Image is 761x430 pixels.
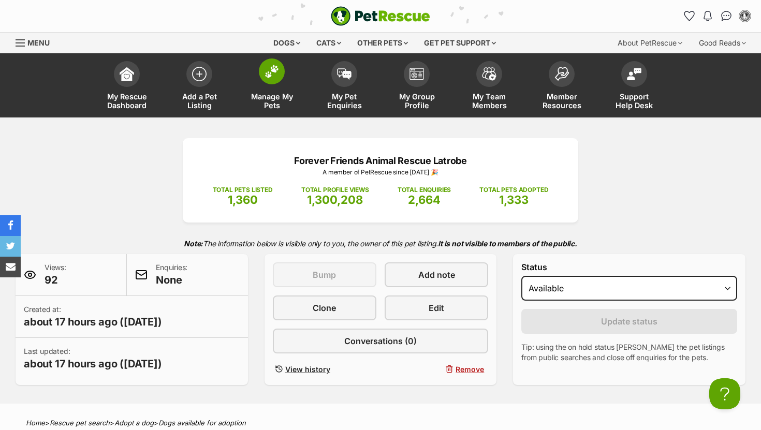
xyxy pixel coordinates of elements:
a: PetRescue [331,6,430,26]
p: Tip: using the on hold status [PERSON_NAME] the pet listings from public searches and close off e... [521,342,737,363]
button: My account [737,8,753,24]
img: add-pet-listing-icon-0afa8454b4691262ce3f59096e99ab1cd57d4a30225e0717b998d2c9b9846f56.svg [192,67,207,81]
strong: Note: [184,239,203,248]
button: Bump [273,262,376,287]
a: Adopt a dog [114,419,154,427]
span: Bump [313,269,336,281]
p: Created at: [24,304,162,329]
a: My Rescue Dashboard [91,56,163,117]
a: Menu [16,33,57,51]
ul: Account quick links [681,8,753,24]
span: about 17 hours ago ([DATE]) [24,357,162,371]
p: TOTAL PETS ADOPTED [479,185,548,195]
p: Enquiries: [156,262,187,287]
strong: It is not visible to members of the public. [438,239,577,248]
a: Support Help Desk [598,56,670,117]
img: logo-e224e6f780fb5917bec1dbf3a21bbac754714ae5b6737aabdf751b685950b380.svg [331,6,430,26]
a: Dogs available for adoption [158,419,246,427]
span: about 17 hours ago ([DATE]) [24,315,162,329]
label: Status [521,262,737,272]
img: team-members-icon-5396bd8760b3fe7c0b43da4ab00e1e3bb1a5d9ba89233759b79545d2d3fc5d0d.svg [482,67,496,81]
button: Update status [521,309,737,334]
a: My Team Members [453,56,525,117]
a: Conversations [718,8,735,24]
img: member-resources-icon-8e73f808a243e03378d46382f2149f9095a855e16c252ad45f914b54edf8863c.svg [554,67,569,81]
span: Edit [429,302,444,314]
p: TOTAL ENQUIRIES [398,185,451,195]
img: pet-enquiries-icon-7e3ad2cf08bfb03b45e93fb7055b45f3efa6380592205ae92323e6603595dc1f.svg [337,68,352,80]
span: My Group Profile [393,92,440,110]
span: Remove [456,364,484,375]
a: Home [26,419,45,427]
a: Conversations (0) [273,329,489,353]
p: TOTAL PETS LISTED [213,185,273,195]
p: The information below is visible only to you, the owner of this pet listing. [16,233,745,254]
span: Support Help Desk [611,92,657,110]
span: View history [285,364,330,375]
span: Conversations (0) [344,335,417,347]
img: dashboard-icon-eb2f2d2d3e046f16d808141f083e7271f6b2e854fb5c12c21221c1fb7104beca.svg [120,67,134,81]
div: Cats [309,33,348,53]
a: Rescue pet search [50,419,110,427]
a: View history [273,362,376,377]
a: Add a Pet Listing [163,56,236,117]
span: Member Resources [538,92,585,110]
img: group-profile-icon-3fa3cf56718a62981997c0bc7e787c4b2cf8bcc04b72c1350f741eb67cf2f40e.svg [409,68,424,80]
a: Favourites [681,8,697,24]
div: Dogs [266,33,308,53]
a: Add note [385,262,488,287]
img: help-desk-icon-fdf02630f3aa405de69fd3d07c3f3aa587a6932b1a1747fa1d2bba05be0121f9.svg [627,68,641,80]
img: Aimee Paltridge profile pic [740,11,750,21]
iframe: Help Scout Beacon - Open [709,378,740,409]
button: Remove [385,362,488,377]
a: My Group Profile [380,56,453,117]
a: Manage My Pets [236,56,308,117]
p: Forever Friends Animal Rescue Latrobe [198,154,563,168]
span: My Pet Enquiries [321,92,368,110]
span: 1,360 [228,193,258,206]
p: Last updated: [24,346,162,371]
a: Clone [273,295,376,320]
span: My Team Members [466,92,513,110]
a: Edit [385,295,488,320]
img: notifications-46538b983faf8c2785f20acdc204bb7945ddae34d4c08c2a6579f10ce5e182be.svg [704,11,712,21]
p: A member of PetRescue since [DATE] 🎉 [198,168,563,177]
span: 1,300,208 [307,193,363,206]
span: Menu [27,38,50,47]
span: Clone [313,302,336,314]
span: 92 [45,273,66,287]
p: Views: [45,262,66,287]
span: None [156,273,187,287]
div: Other pets [350,33,415,53]
div: About PetRescue [610,33,690,53]
div: Good Reads [692,33,753,53]
span: Manage My Pets [248,92,295,110]
img: chat-41dd97257d64d25036548639549fe6c8038ab92f7586957e7f3b1b290dea8141.svg [721,11,732,21]
div: Get pet support [417,33,503,53]
span: Add a Pet Listing [176,92,223,110]
p: TOTAL PROFILE VIEWS [301,185,369,195]
img: manage-my-pets-icon-02211641906a0b7f246fdf0571729dbe1e7629f14944591b6c1af311fb30b64b.svg [265,65,279,78]
span: My Rescue Dashboard [104,92,150,110]
span: 1,333 [499,193,529,206]
a: Member Resources [525,56,598,117]
span: Add note [418,269,455,281]
span: 2,664 [408,193,441,206]
span: Update status [601,315,657,328]
button: Notifications [699,8,716,24]
a: My Pet Enquiries [308,56,380,117]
